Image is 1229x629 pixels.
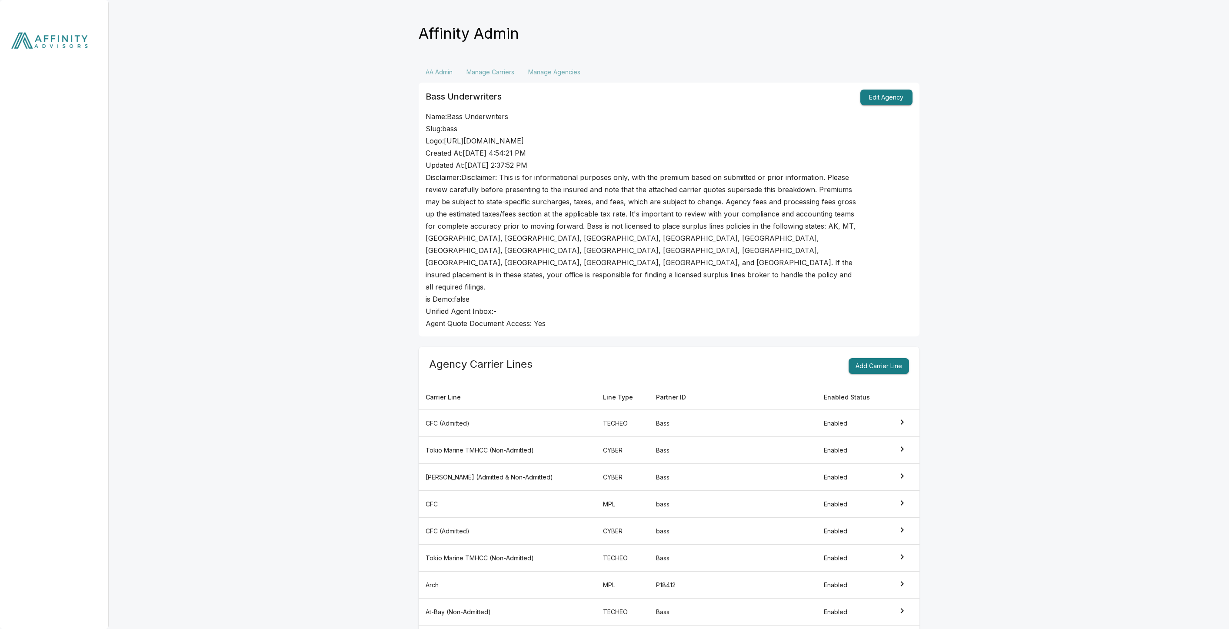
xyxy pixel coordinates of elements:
[419,572,596,599] td: Arch
[596,410,649,437] td: TECHEO
[426,305,860,317] div: Unified Agent Inbox: -
[649,572,817,599] td: P18412
[817,437,889,464] td: Enabled
[596,599,649,626] td: TECHEO
[649,518,817,545] td: bass
[817,491,889,518] td: Enabled
[596,518,649,545] td: CYBER
[596,545,649,572] td: TECHEO
[596,491,649,518] td: MPL
[649,410,817,437] td: Bass
[649,385,817,410] th: Partner ID
[817,599,889,626] td: Enabled
[596,385,649,410] th: Line Type
[419,491,596,518] td: CFC
[419,62,919,83] div: Settings Tabs
[596,572,649,599] td: MPL
[419,545,596,572] td: Tokio Marine TMHCC (Non-Admitted)
[860,90,913,106] button: Edit Agency
[419,437,596,464] td: Tokio Marine TMHCC (Non-Admitted)
[419,464,596,491] td: [PERSON_NAME] (Admitted & Non-Admitted)
[429,357,533,371] h5: Agency Carrier Lines
[649,437,817,464] td: Bass
[426,110,860,123] div: Name: Bass Underwriters
[596,464,649,491] td: CYBER
[817,545,889,572] td: Enabled
[419,599,596,626] td: At-Bay (Non-Admitted)
[649,491,817,518] td: bass
[426,317,860,329] div: Agent Quote Document Access: Yes
[817,464,889,491] td: Enabled
[419,518,596,545] td: CFC (Admitted)
[817,385,889,410] th: Enabled Status
[419,24,519,43] h4: Affinity Admin
[817,410,889,437] td: Enabled
[817,518,889,545] td: Enabled
[817,572,889,599] td: Enabled
[426,135,860,147] div: Logo: [URL][DOMAIN_NAME]
[649,599,817,626] td: Bass
[521,62,587,83] button: Manage Agencies
[426,147,860,159] div: Created At: [DATE] 4:54:21 PM
[419,62,460,83] button: AA Admin
[426,171,860,293] div: Disclaimer: Disclaimer: This is for informational purposes only, with the premium based on submit...
[426,293,860,305] div: is Demo: false
[849,358,909,374] button: Add Carrier Line
[649,464,817,491] td: Bass
[426,123,860,135] div: Slug: bass
[596,437,649,464] td: CYBER
[649,545,817,572] td: Bass
[460,62,521,83] button: Manage Carriers
[426,159,860,171] div: Updated At: [DATE] 2:37:52 PM
[426,90,860,103] h6: Bass Underwriters
[419,385,596,410] th: Carrier Line
[419,410,596,437] td: CFC (Admitted)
